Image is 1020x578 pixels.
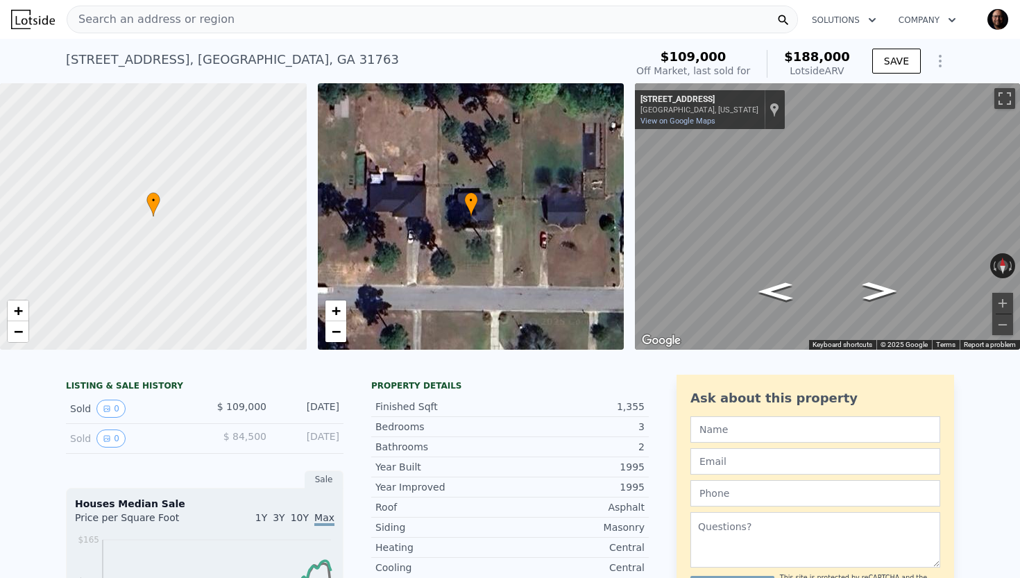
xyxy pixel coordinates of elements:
[67,11,235,28] span: Search an address or region
[990,253,998,278] button: Rotate counterclockwise
[1008,253,1016,278] button: Rotate clockwise
[375,420,510,434] div: Bedrooms
[813,340,872,350] button: Keyboard shortcuts
[331,323,340,340] span: −
[8,300,28,321] a: Zoom in
[70,430,194,448] div: Sold
[278,430,339,448] div: [DATE]
[638,332,684,350] img: Google
[375,500,510,514] div: Roof
[371,380,649,391] div: Property details
[690,389,940,408] div: Ask about this property
[325,300,346,321] a: Zoom in
[690,416,940,443] input: Name
[640,94,758,105] div: [STREET_ADDRESS]
[510,561,645,575] div: Central
[848,278,912,304] path: Go East, Tall Pines Dr
[66,380,343,394] div: LISTING & SALE HISTORY
[635,83,1020,350] div: Street View
[375,480,510,494] div: Year Improved
[636,64,750,78] div: Off Market, last sold for
[887,8,967,33] button: Company
[510,440,645,454] div: 2
[690,480,940,507] input: Phone
[510,420,645,434] div: 3
[992,293,1013,314] button: Zoom in
[464,192,478,216] div: •
[291,512,309,523] span: 10Y
[510,460,645,474] div: 1995
[273,512,284,523] span: 3Y
[75,511,205,533] div: Price per Square Foot
[510,400,645,414] div: 1,355
[936,341,955,348] a: Terms (opens in new tab)
[305,470,343,488] div: Sale
[96,400,126,418] button: View historical data
[146,192,160,216] div: •
[96,430,126,448] button: View historical data
[325,321,346,342] a: Zoom out
[640,105,758,114] div: [GEOGRAPHIC_DATA], [US_STATE]
[331,302,340,319] span: +
[217,401,266,412] span: $ 109,000
[661,49,726,64] span: $109,000
[375,460,510,474] div: Year Built
[14,302,23,319] span: +
[66,50,399,69] div: [STREET_ADDRESS] , [GEOGRAPHIC_DATA] , GA 31763
[314,512,334,526] span: Max
[375,440,510,454] div: Bathrooms
[223,431,266,442] span: $ 84,500
[964,341,1016,348] a: Report a problem
[987,8,1009,31] img: avatar
[146,194,160,207] span: •
[255,512,267,523] span: 1Y
[690,448,940,475] input: Email
[872,49,921,74] button: SAVE
[744,278,808,305] path: Go West, Tall Pines Dr
[375,561,510,575] div: Cooling
[992,314,1013,335] button: Zoom out
[510,480,645,494] div: 1995
[70,400,194,418] div: Sold
[375,541,510,554] div: Heating
[784,49,850,64] span: $188,000
[770,102,779,117] a: Show location on map
[464,194,478,207] span: •
[510,500,645,514] div: Asphalt
[784,64,850,78] div: Lotside ARV
[375,520,510,534] div: Siding
[801,8,887,33] button: Solutions
[11,10,55,29] img: Lotside
[8,321,28,342] a: Zoom out
[638,332,684,350] a: Open this area in Google Maps (opens a new window)
[78,535,99,545] tspan: $165
[635,83,1020,350] div: Map
[997,253,1008,278] button: Reset the view
[926,47,954,75] button: Show Options
[881,341,928,348] span: © 2025 Google
[75,497,334,511] div: Houses Median Sale
[510,541,645,554] div: Central
[994,88,1015,109] button: Toggle fullscreen view
[510,520,645,534] div: Masonry
[375,400,510,414] div: Finished Sqft
[278,400,339,418] div: [DATE]
[14,323,23,340] span: −
[640,117,715,126] a: View on Google Maps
